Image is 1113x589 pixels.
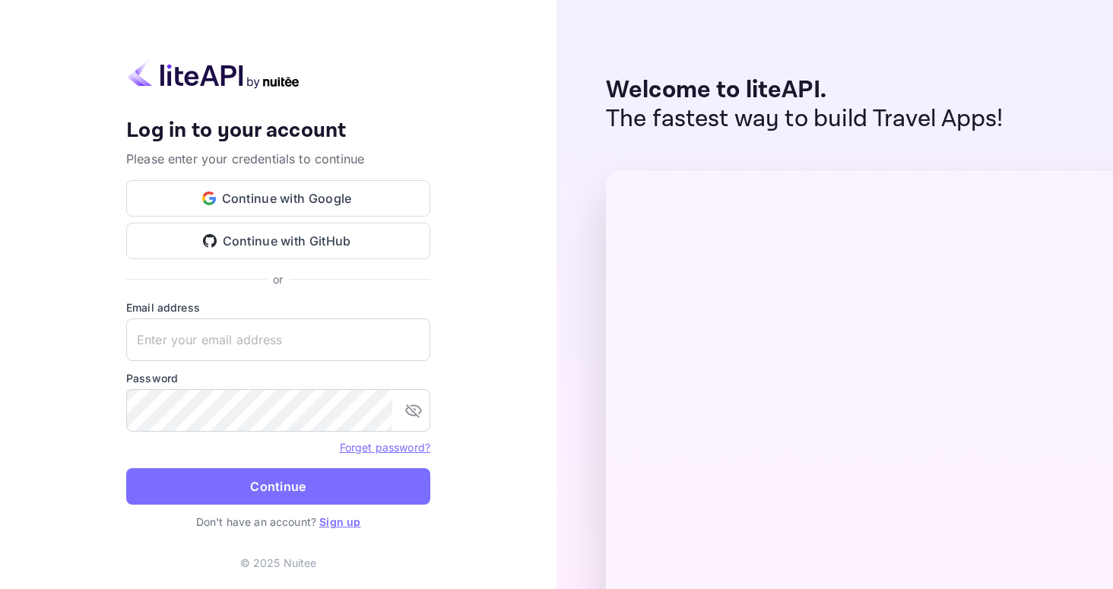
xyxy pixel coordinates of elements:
label: Password [126,370,430,386]
a: Sign up [319,515,360,528]
a: Forget password? [340,439,430,454]
a: Forget password? [340,441,430,454]
h4: Log in to your account [126,118,430,144]
button: toggle password visibility [398,395,429,426]
label: Email address [126,299,430,315]
button: Continue [126,468,430,505]
p: Welcome to liteAPI. [606,76,1004,105]
button: Continue with GitHub [126,223,430,259]
p: Please enter your credentials to continue [126,150,430,168]
p: The fastest way to build Travel Apps! [606,105,1004,134]
img: liteapi [126,59,301,89]
p: or [273,271,283,287]
input: Enter your email address [126,318,430,361]
p: © 2025 Nuitee [240,555,317,571]
button: Continue with Google [126,180,430,217]
p: Don't have an account? [126,514,430,530]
